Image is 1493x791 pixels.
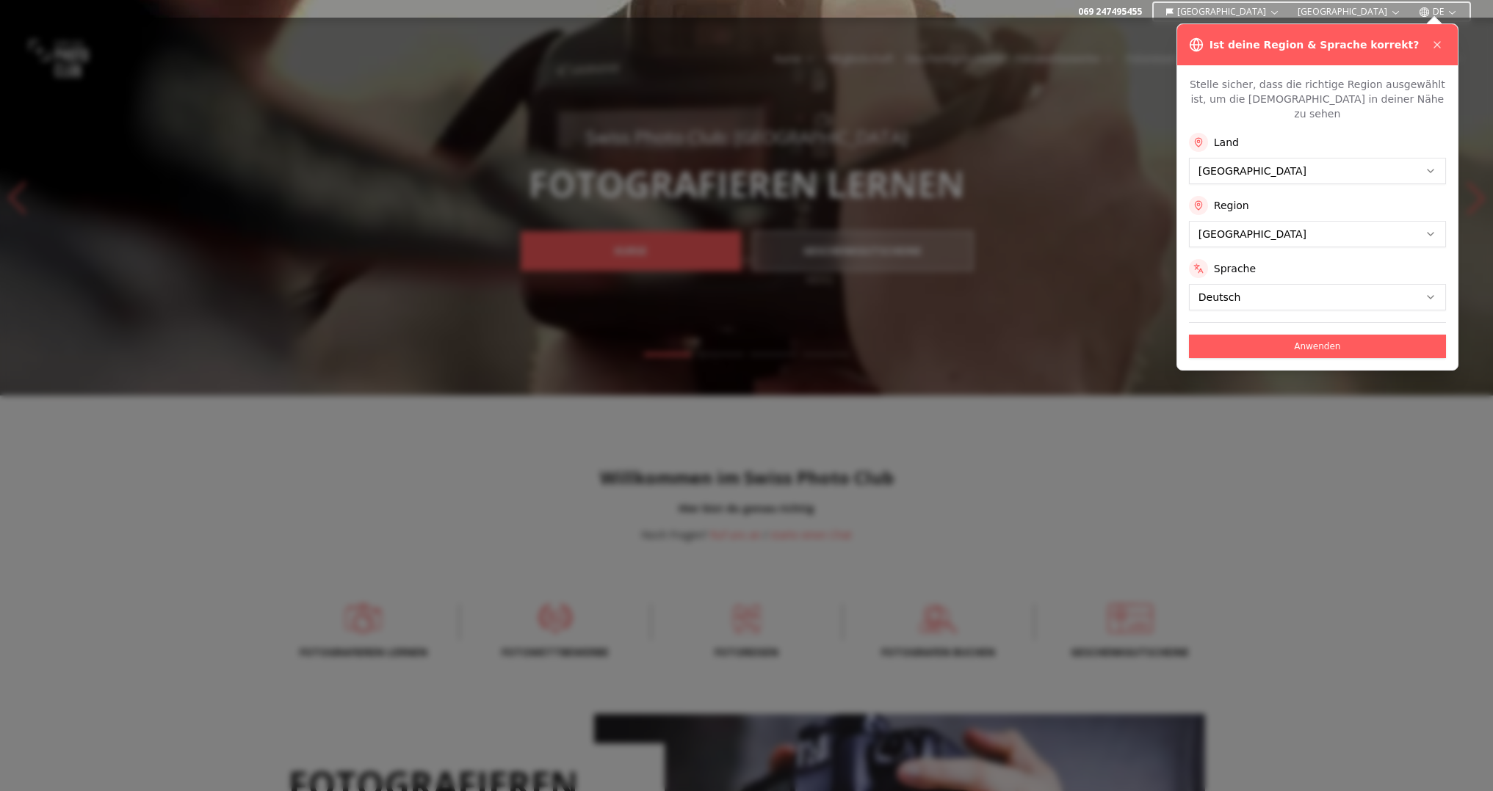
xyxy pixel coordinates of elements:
p: Stelle sicher, dass die richtige Region ausgewählt ist, um die [DEMOGRAPHIC_DATA] in deiner Nähe ... [1189,77,1446,121]
label: Sprache [1214,261,1256,276]
label: Region [1214,198,1249,213]
button: [GEOGRAPHIC_DATA] [1292,3,1407,21]
button: [GEOGRAPHIC_DATA] [1160,3,1287,21]
button: Anwenden [1189,335,1446,358]
button: DE [1413,3,1464,21]
h3: Ist deine Region & Sprache korrekt? [1210,37,1419,52]
label: Land [1214,135,1239,150]
a: 069 247495455 [1078,6,1142,18]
